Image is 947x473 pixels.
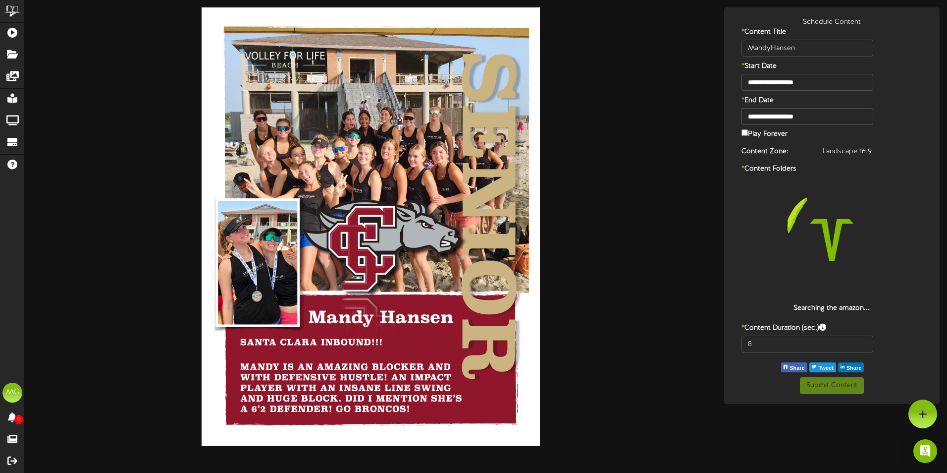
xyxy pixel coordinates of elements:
[741,40,874,57] input: Title of this Content
[734,147,816,157] label: Content Zone:
[800,377,864,394] button: Submit Content
[768,177,895,303] img: loading-spinner-3.png
[734,96,865,106] label: End Date
[781,362,807,372] button: Share
[741,129,748,136] input: Play Forever
[734,27,865,37] label: Content Title
[809,362,836,372] button: Tweet
[727,17,938,27] div: Schedule Content
[838,362,864,372] button: Share
[2,383,22,403] div: MG
[734,61,865,71] label: Start Date
[793,304,870,312] strong: Searching the amazon...
[734,323,930,333] label: Content Duration (sec.)
[913,439,937,463] div: Open Intercom Messenger
[741,127,788,139] label: Play Forever
[734,164,930,174] label: Content Folders
[788,363,807,374] span: Share
[844,363,864,374] span: Share
[816,363,835,374] span: Tweet
[815,147,930,157] div: Landscape 16:9
[14,415,23,424] span: 0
